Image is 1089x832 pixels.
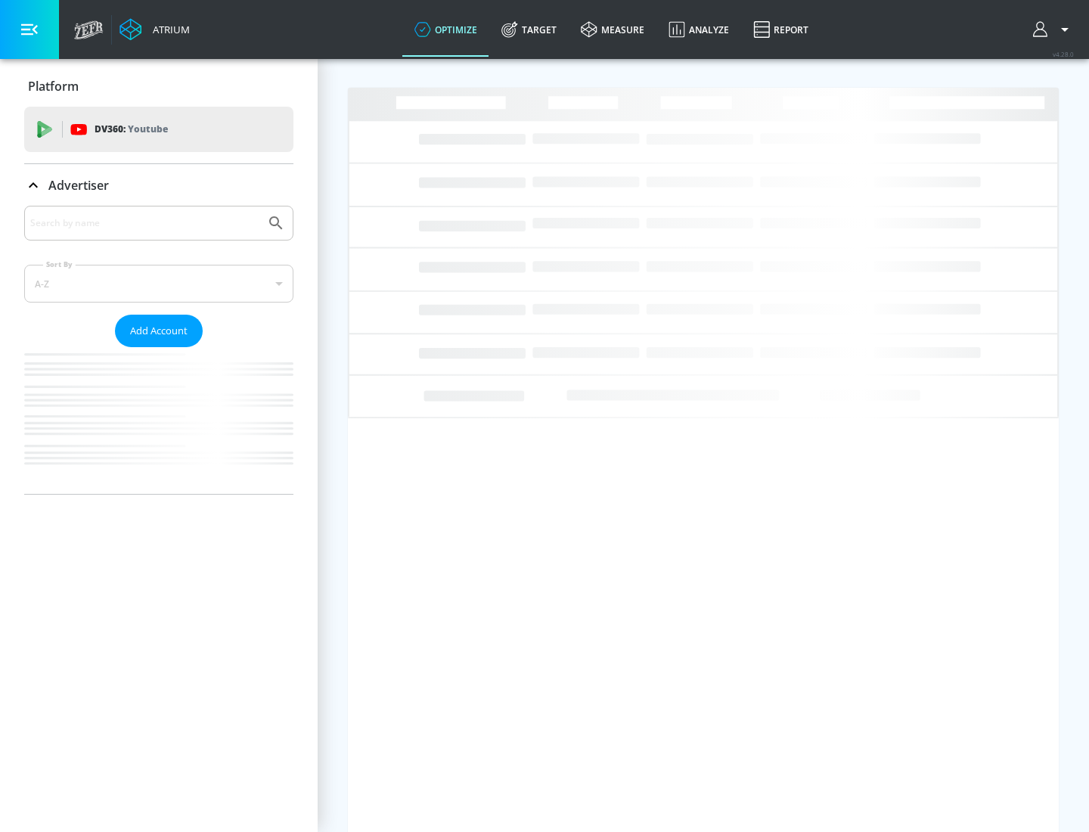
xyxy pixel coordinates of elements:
a: Analyze [656,2,741,57]
p: Advertiser [48,177,109,194]
a: optimize [402,2,489,57]
a: Report [741,2,821,57]
div: Platform [24,65,293,107]
p: DV360: [95,121,168,138]
div: Advertiser [24,206,293,494]
a: Target [489,2,569,57]
input: Search by name [30,213,259,233]
button: Add Account [115,315,203,347]
p: Youtube [128,121,168,137]
a: measure [569,2,656,57]
label: Sort By [43,259,76,269]
div: DV360: Youtube [24,107,293,152]
a: Atrium [119,18,190,41]
p: Platform [28,78,79,95]
div: Atrium [147,23,190,36]
nav: list of Advertiser [24,347,293,494]
span: v 4.28.0 [1053,50,1074,58]
div: Advertiser [24,164,293,206]
span: Add Account [130,322,188,340]
div: A-Z [24,265,293,303]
